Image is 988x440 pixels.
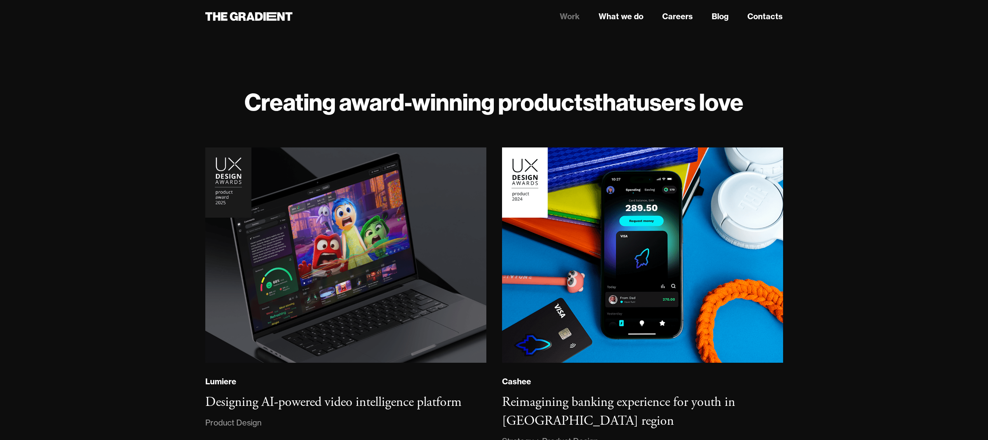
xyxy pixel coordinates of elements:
div: Cashee [502,376,531,387]
a: What we do [599,11,643,22]
h1: Creating award-winning products users love [205,88,783,116]
a: Blog [712,11,729,22]
a: Work [560,11,580,22]
h3: Designing AI-powered video intelligence platform [205,394,462,411]
strong: that [594,87,636,117]
a: Contacts [747,11,783,22]
h3: Reimagining banking experience for youth in [GEOGRAPHIC_DATA] region [502,394,735,429]
div: Lumiere [205,376,236,387]
a: Careers [662,11,693,22]
div: Product Design [205,416,261,429]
